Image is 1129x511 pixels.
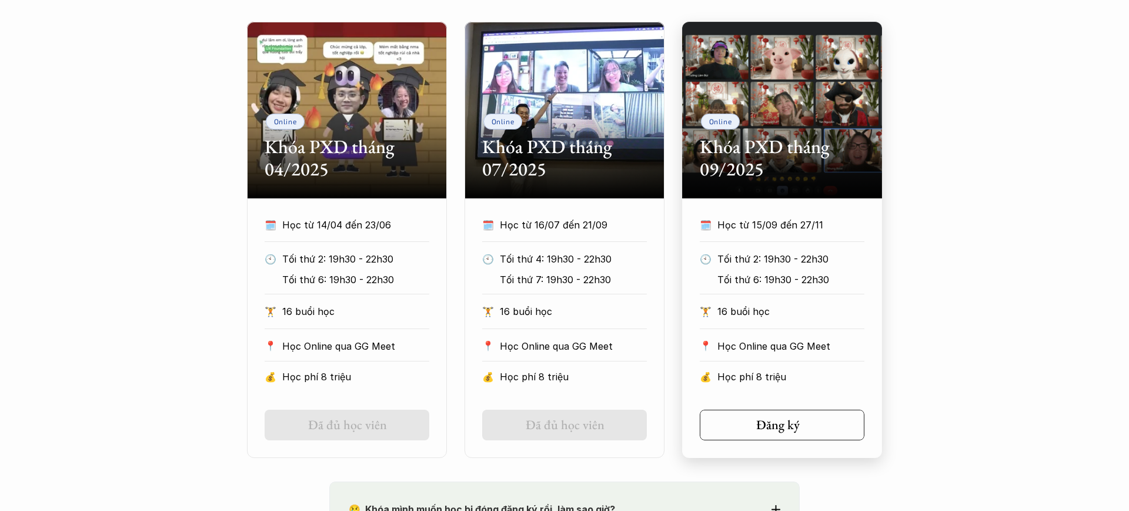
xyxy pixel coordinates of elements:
p: 💰 [265,368,276,386]
p: Tối thứ 2: 19h30 - 22h30 [717,250,881,268]
p: Học từ 15/09 đến 27/11 [717,216,864,234]
h2: Khóa PXD tháng 04/2025 [265,135,429,181]
p: 🏋️ [265,303,276,320]
p: Online [492,117,515,125]
p: 📍 [265,340,276,351]
h5: Đã đủ học viên [308,417,387,433]
p: Học phí 8 triệu [500,368,647,386]
p: 🕙 [265,250,276,268]
h5: Đã đủ học viên [526,417,604,433]
p: Học Online qua GG Meet [500,337,647,355]
p: 💰 [482,368,494,386]
p: Tối thứ 2: 19h30 - 22h30 [282,250,446,268]
p: 🏋️ [482,303,494,320]
p: 💰 [700,368,712,386]
a: Đăng ký [700,410,864,440]
p: Tối thứ 7: 19h30 - 22h30 [500,271,664,288]
p: Học Online qua GG Meet [717,337,864,355]
p: Học từ 14/04 đến 23/06 [282,216,429,234]
p: Học Online qua GG Meet [282,337,429,355]
p: 🏋️ [700,303,712,320]
h5: Đăng ký [756,417,800,433]
p: 🕙 [482,250,494,268]
p: 16 buổi học [717,303,864,320]
p: 🗓️ [700,216,712,234]
p: 🗓️ [265,216,276,234]
h2: Khóa PXD tháng 09/2025 [700,135,864,181]
p: 📍 [700,340,712,351]
p: Online [274,117,297,125]
p: 16 buổi học [500,303,647,320]
p: Tối thứ 4: 19h30 - 22h30 [500,250,664,268]
p: Học phí 8 triệu [282,368,429,386]
p: Học từ 16/07 đến 21/09 [500,216,647,234]
p: Online [709,117,732,125]
p: Học phí 8 triệu [717,368,864,386]
p: Tối thứ 6: 19h30 - 22h30 [717,271,881,288]
p: Tối thứ 6: 19h30 - 22h30 [282,271,446,288]
p: 📍 [482,340,494,351]
p: 🗓️ [482,216,494,234]
p: 16 buổi học [282,303,429,320]
p: 🕙 [700,250,712,268]
h2: Khóa PXD tháng 07/2025 [482,135,647,181]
